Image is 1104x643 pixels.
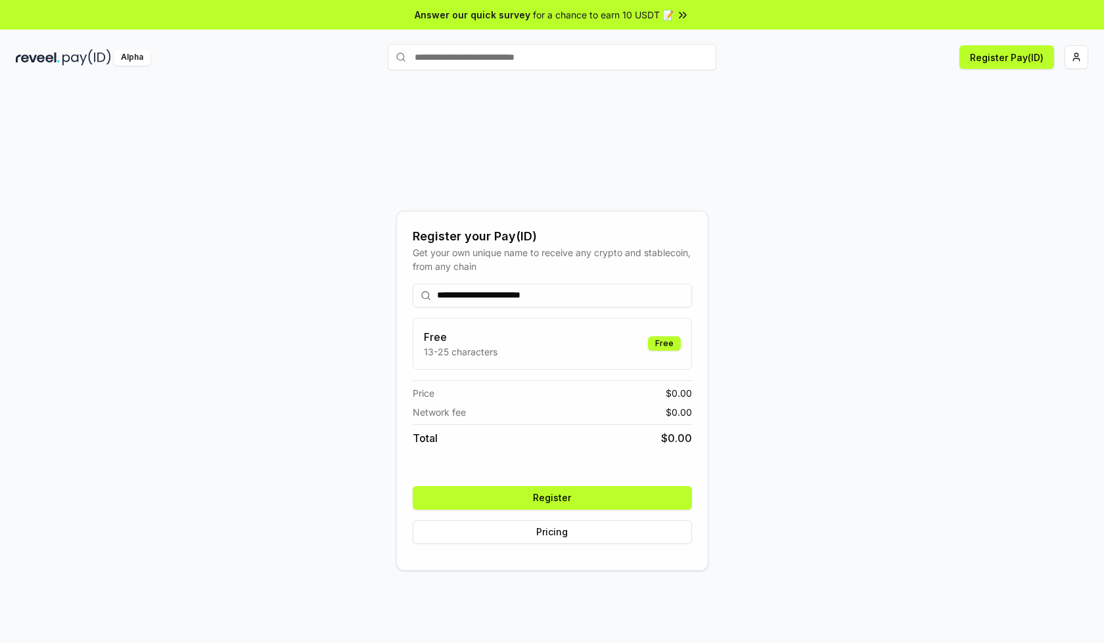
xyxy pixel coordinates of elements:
div: Get your own unique name to receive any crypto and stablecoin, from any chain [413,246,692,273]
span: Price [413,386,434,400]
img: reveel_dark [16,49,60,66]
button: Register Pay(ID) [959,45,1054,69]
div: Register your Pay(ID) [413,227,692,246]
div: Alpha [114,49,150,66]
span: for a chance to earn 10 USDT 📝 [533,8,674,22]
button: Pricing [413,520,692,544]
span: $ 0.00 [666,405,692,419]
button: Register [413,486,692,510]
p: 13-25 characters [424,345,497,359]
span: Network fee [413,405,466,419]
img: pay_id [62,49,111,66]
h3: Free [424,329,497,345]
div: Free [648,336,681,351]
span: $ 0.00 [666,386,692,400]
span: Answer our quick survey [415,8,530,22]
span: $ 0.00 [661,430,692,446]
span: Total [413,430,438,446]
